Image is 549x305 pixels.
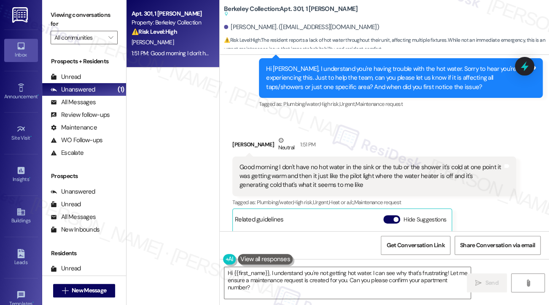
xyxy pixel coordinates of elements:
[51,8,118,31] label: Viewing conversations for
[381,236,450,255] button: Get Conversation Link
[12,7,30,23] img: ResiDesk Logo
[266,65,529,92] div: Hi [PERSON_NAME], I understand you're having trouble with the hot water. Sorry to hear you're exp...
[51,73,81,81] div: Unread
[224,5,358,19] b: Berkeley Collection: Apt. 301, 1 [PERSON_NAME]
[298,140,315,149] div: 1:51 PM
[116,83,126,96] div: (1)
[53,284,116,297] button: New Message
[51,98,96,107] div: All Messages
[51,85,95,94] div: Unanswered
[51,200,81,209] div: Unread
[72,286,106,295] span: New Message
[29,175,30,181] span: •
[51,148,83,157] div: Escalate
[232,136,516,157] div: [PERSON_NAME]
[257,199,293,206] span: Plumbing/water ,
[51,264,81,273] div: Unread
[132,38,174,46] span: [PERSON_NAME]
[235,215,284,227] div: Related guidelines
[132,18,210,27] div: Property: Berkeley Collection
[42,57,126,66] div: Prospects + Residents
[132,9,210,18] div: Apt. 301, 1 [PERSON_NAME]
[51,187,95,196] div: Unanswered
[4,122,38,145] a: Site Visit •
[283,100,320,108] span: Plumbing/water ,
[42,172,126,181] div: Prospects
[224,37,260,43] strong: ⚠️ Risk Level: High
[116,275,126,288] div: (1)
[132,28,177,35] strong: ⚠️ Risk Level: High
[38,92,39,98] span: •
[51,225,100,234] div: New Inbounds
[404,215,446,224] label: Hide Suggestions
[4,163,38,186] a: Insights •
[224,36,549,54] span: : The resident reports a lack of hot water throughout their unit, affecting multiple fixtures. Wh...
[62,287,68,294] i: 
[54,31,104,44] input: All communities
[51,111,110,119] div: Review follow-ups
[4,39,38,62] a: Inbox
[386,241,444,250] span: Get Conversation Link
[232,196,516,208] div: Tagged as:
[51,136,102,145] div: WO Follow-ups
[224,267,471,299] textarea: Hi {{first_name}}, I understand you're not getting hot water. I can see why that's frustrating! L...
[339,100,355,108] span: Urgent ,
[240,163,503,190] div: Good morning I don't have no hot water in the sink or the tub or the shower it's cold at one poin...
[354,199,401,206] span: Maintenance request
[467,273,507,292] button: Send
[525,280,531,286] i: 
[4,205,38,227] a: Buildings
[4,246,38,269] a: Leads
[355,100,403,108] span: Maintenance request
[475,280,482,286] i: 
[485,278,498,287] span: Send
[259,98,543,110] div: Tagged as:
[313,199,329,206] span: Urgent ,
[293,199,313,206] span: High risk ,
[329,199,354,206] span: Heat or a/c ,
[108,34,113,41] i: 
[30,134,32,140] span: •
[277,136,296,154] div: Neutral
[51,123,97,132] div: Maintenance
[460,241,535,250] span: Share Conversation via email
[224,23,379,32] div: [PERSON_NAME]. ([EMAIL_ADDRESS][DOMAIN_NAME])
[51,213,96,221] div: All Messages
[455,236,541,255] button: Share Conversation via email
[42,249,126,258] div: Residents
[320,100,339,108] span: High risk ,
